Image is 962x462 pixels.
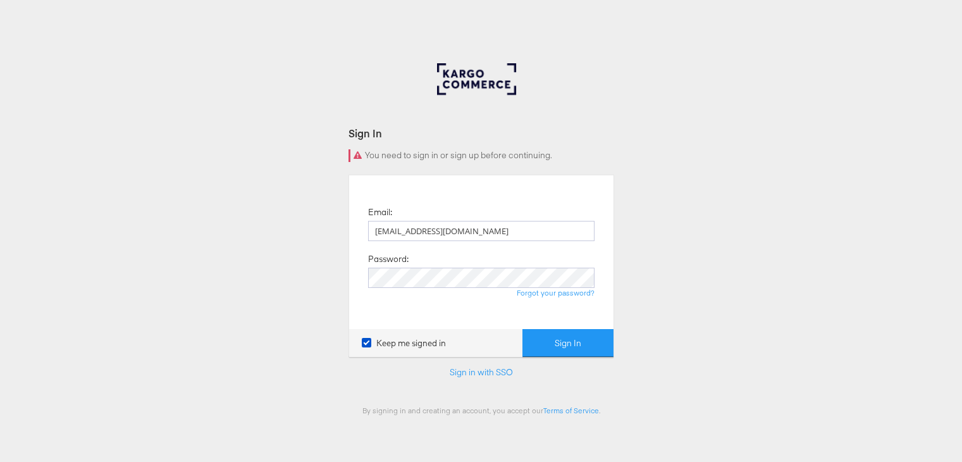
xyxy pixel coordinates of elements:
[368,221,595,241] input: Email
[368,206,392,218] label: Email:
[543,406,599,415] a: Terms of Service
[362,337,446,349] label: Keep me signed in
[450,366,513,378] a: Sign in with SSO
[348,149,614,162] div: You need to sign in or sign up before continuing.
[368,253,409,265] label: Password:
[517,288,595,297] a: Forgot your password?
[348,126,614,140] div: Sign In
[522,329,614,358] button: Sign In
[348,406,614,415] div: By signing in and creating an account, you accept our .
